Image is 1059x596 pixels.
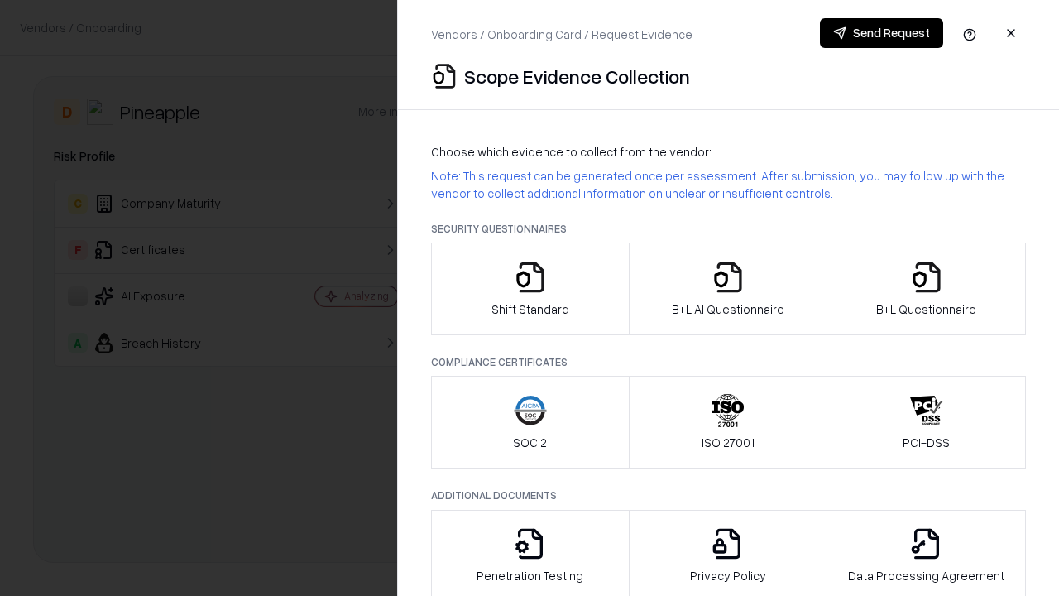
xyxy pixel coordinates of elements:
button: SOC 2 [431,376,630,469]
p: Security Questionnaires [431,222,1026,236]
p: Privacy Policy [690,567,766,584]
button: PCI-DSS [827,376,1026,469]
button: Send Request [820,18,943,48]
p: Vendors / Onboarding Card / Request Evidence [431,26,692,43]
button: B+L Questionnaire [827,243,1026,335]
p: Choose which evidence to collect from the vendor: [431,143,1026,161]
p: Compliance Certificates [431,355,1026,369]
p: SOC 2 [513,434,547,451]
button: B+L AI Questionnaire [629,243,828,335]
p: Note: This request can be generated once per assessment. After submission, you may follow up with... [431,167,1026,202]
p: Additional Documents [431,488,1026,502]
button: Shift Standard [431,243,630,335]
p: B+L Questionnaire [876,300,976,318]
p: Penetration Testing [477,567,583,584]
p: B+L AI Questionnaire [672,300,784,318]
p: ISO 27001 [702,434,755,451]
p: Shift Standard [491,300,569,318]
button: ISO 27001 [629,376,828,469]
p: Scope Evidence Collection [464,63,690,89]
p: Data Processing Agreement [848,567,1004,584]
p: PCI-DSS [903,434,950,451]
